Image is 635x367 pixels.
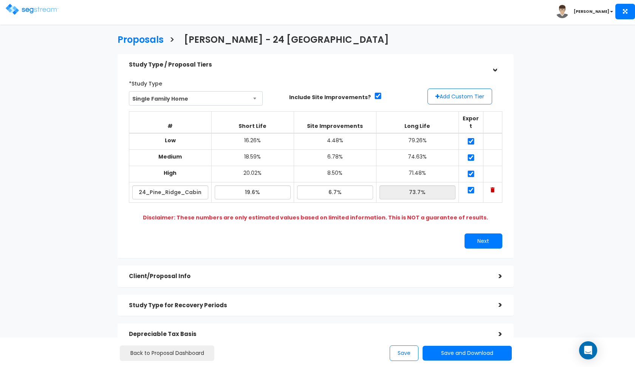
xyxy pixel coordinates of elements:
[129,77,162,87] label: *Study Type
[491,187,495,193] img: Trash Icon
[489,57,500,72] div: >
[487,299,502,311] div: >
[465,233,502,249] button: Next
[211,112,294,134] th: Short Life
[458,112,483,134] th: Export
[164,169,177,177] b: High
[376,133,458,150] td: 79.26%
[390,345,418,361] button: Save
[129,331,487,337] h5: Depreciable Tax Basis
[211,133,294,150] td: 16.26%
[184,35,389,47] h3: [PERSON_NAME] - 24 [GEOGRAPHIC_DATA]
[487,271,502,282] div: >
[112,27,164,50] a: Proposals
[129,302,487,309] h5: Study Type for Recovery Periods
[376,166,458,182] td: 71.48%
[120,345,214,361] a: Back to Proposal Dashboard
[143,214,488,221] b: Disclaimer: These numbers are only estimated values based on limited information. This is NOT a g...
[376,150,458,166] td: 74.63%
[294,166,376,182] td: 8.50%
[376,112,458,134] th: Long Life
[165,137,176,144] b: Low
[178,27,389,50] a: [PERSON_NAME] - 24 [GEOGRAPHIC_DATA]
[129,62,487,68] h5: Study Type / Proposal Tiers
[211,166,294,182] td: 20.02%
[6,4,59,15] img: logo.png
[487,328,502,340] div: >
[211,150,294,166] td: 18.59%
[294,150,376,166] td: 6.78%
[158,153,182,160] b: Medium
[118,35,164,47] h3: Proposals
[294,133,376,150] td: 4.48%
[129,112,211,134] th: #
[556,5,569,18] img: avatar.png
[129,92,263,106] span: Single Family Home
[579,341,597,359] div: Open Intercom Messenger
[289,93,371,101] label: Include Site Improvements?
[169,35,175,47] h3: >
[427,89,492,104] button: Add Custom Tier
[294,112,376,134] th: Site Improvements
[423,346,512,361] button: Save and Download
[129,273,487,280] h5: Client/Proposal Info
[129,91,263,106] span: Single Family Home
[574,9,609,14] b: [PERSON_NAME]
